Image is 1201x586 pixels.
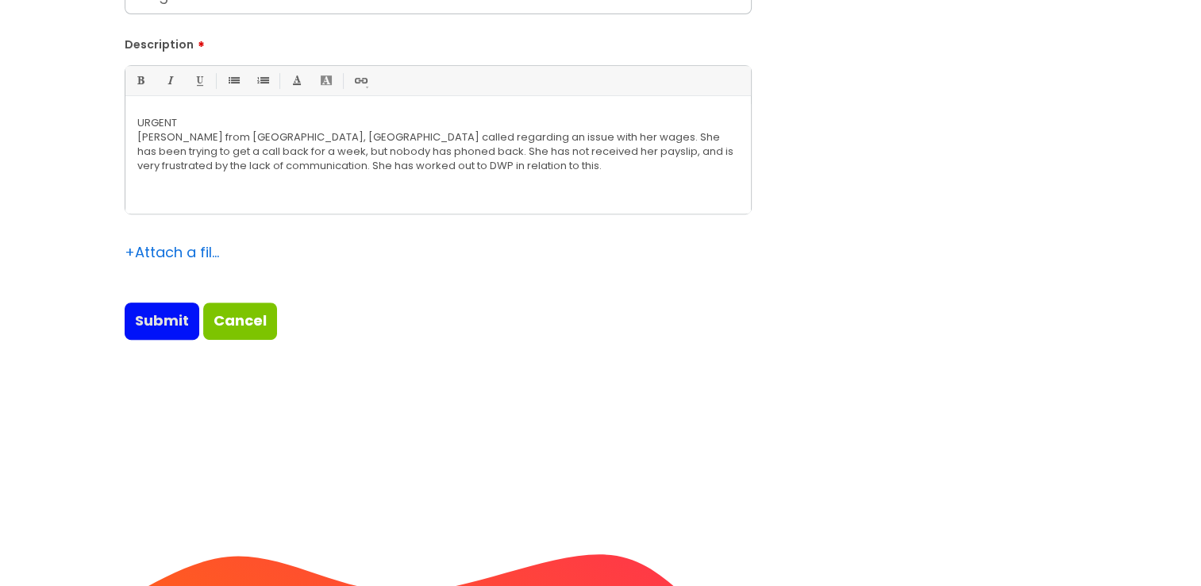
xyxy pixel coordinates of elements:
a: Bold (Ctrl-B) [130,71,150,91]
a: Underline(Ctrl-U) [189,71,209,91]
div: Attach a file [125,240,220,265]
a: Link [350,71,370,91]
p: [PERSON_NAME] from [GEOGRAPHIC_DATA], [GEOGRAPHIC_DATA] called regarding an issue with her wages.... [137,130,739,173]
input: Submit [125,303,199,339]
a: Back Color [316,71,336,91]
a: 1. Ordered List (Ctrl-Shift-8) [252,71,272,91]
p: URGENT [137,116,739,130]
label: Description [125,33,752,52]
a: Font Color [287,71,306,91]
a: Cancel [203,303,277,339]
a: • Unordered List (Ctrl-Shift-7) [223,71,243,91]
a: Italic (Ctrl-I) [160,71,179,91]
